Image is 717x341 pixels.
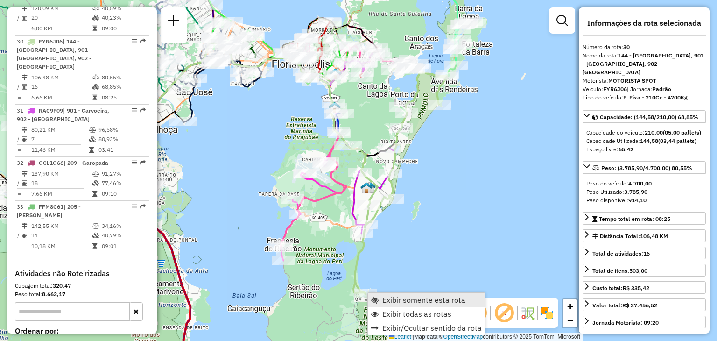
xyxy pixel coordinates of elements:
[592,319,659,327] div: Jornada Motorista: 09:20
[586,180,652,187] span: Peso do veículo:
[360,182,373,194] img: WCL - Campeche
[658,137,696,144] strong: (03,44 pallets)
[22,223,28,229] i: Distância Total
[583,264,706,277] a: Total de itens:503,00
[39,107,63,114] span: RAC9F09
[382,296,465,304] span: Exibir somente esta rota
[31,169,92,178] td: 137,90 KM
[583,161,706,174] a: Peso: (3.785,90/4.700,00) 80,55%
[17,203,81,219] span: | 205 - [PERSON_NAME]
[101,93,146,102] td: 08:25
[15,325,149,336] label: Ordenar por:
[643,250,650,257] strong: 16
[17,135,21,144] td: /
[17,24,21,33] td: =
[368,321,485,335] li: Exibir/Ocultar sentido da rota
[63,159,108,166] span: | 209 - Garopada
[98,125,145,135] td: 96,58%
[101,13,146,22] td: 40,23%
[583,316,706,328] a: Jornada Motorista: 09:20
[17,145,21,155] td: =
[22,171,28,177] i: Distância Total
[22,15,28,21] i: Total de Atividades
[17,203,81,219] span: 33 -
[17,189,21,199] td: =
[619,146,633,153] strong: 65,42
[624,188,647,195] strong: 3.785,90
[622,302,657,309] strong: R$ 27.456,52
[22,233,28,238] i: Total de Atividades
[368,293,485,307] li: Exibir somente esta rota
[592,301,657,310] div: Valor total:
[520,305,535,320] img: Fluxo de ruas
[640,137,658,144] strong: 144,58
[17,38,91,70] span: | 144 - [GEOGRAPHIC_DATA], 901 - [GEOGRAPHIC_DATA], 902 - [GEOGRAPHIC_DATA]
[645,129,663,136] strong: 210,00
[31,93,92,102] td: 6,66 KM
[17,82,21,92] td: /
[22,75,28,80] i: Distância Total
[601,164,692,171] span: Peso: (3.785,90/4.700,00) 80,55%
[17,107,109,122] span: 31 -
[623,43,630,50] strong: 30
[567,314,573,326] span: −
[583,229,706,242] a: Distância Total:106,48 KM
[583,43,706,51] div: Número da rota:
[413,334,414,340] span: |
[31,231,92,240] td: 14
[368,307,485,321] li: Exibir todas as rotas
[329,101,341,114] img: FAD - Pirajubae
[31,13,92,22] td: 20
[140,107,146,113] em: Rota exportada
[31,242,92,251] td: 10,18 KM
[17,231,21,240] td: /
[583,51,706,77] div: Nome da rota:
[629,267,647,274] strong: 503,00
[15,269,149,278] h4: Atividades não Roteirizadas
[98,145,145,155] td: 03:41
[599,215,670,222] span: Tempo total em rota: 08:25
[628,180,652,187] strong: 4.700,00
[89,147,94,153] i: Tempo total em rota
[627,85,671,92] span: | Jornada:
[89,127,96,133] i: % de utilização do peso
[31,135,89,144] td: 7
[22,136,28,142] i: Total de Atividades
[592,250,650,257] span: Total de atividades:
[15,282,149,290] div: Cubagem total:
[583,93,706,102] div: Tipo do veículo:
[89,136,96,142] i: % de utilização da cubagem
[140,38,146,44] em: Rota exportada
[92,84,99,90] i: % de utilização da cubagem
[17,242,21,251] td: =
[583,212,706,225] a: Tempo total em rota: 08:25
[22,84,28,90] i: Total de Atividades
[92,223,99,229] i: % de utilização do peso
[140,204,146,209] em: Rota exportada
[132,160,137,165] em: Opções
[493,302,515,324] span: Exibir rótulo
[586,145,702,154] div: Espaço livre:
[92,233,99,238] i: % de utilização da cubagem
[600,114,698,121] span: Capacidade: (144,58/210,00) 68,85%
[132,204,137,209] em: Opções
[101,221,146,231] td: 34,16%
[101,178,146,188] td: 77,46%
[608,77,656,84] strong: MOTORISTA SPOT
[17,93,21,102] td: =
[628,197,647,204] strong: 914,10
[101,242,146,251] td: 09:01
[583,85,706,93] div: Veículo:
[583,110,706,123] a: Capacidade: (144,58/210,00) 68,85%
[603,85,627,92] strong: FYR6J06
[592,284,649,292] div: Custo total:
[92,180,99,186] i: % de utilização da cubagem
[22,180,28,186] i: Total de Atividades
[132,38,137,44] em: Opções
[31,145,89,155] td: 11,46 KM
[92,6,99,11] i: % de utilização do peso
[592,232,668,241] div: Distância Total:
[329,68,341,80] img: Ilha Centro
[31,178,92,188] td: 18
[553,11,571,30] a: Exibir filtros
